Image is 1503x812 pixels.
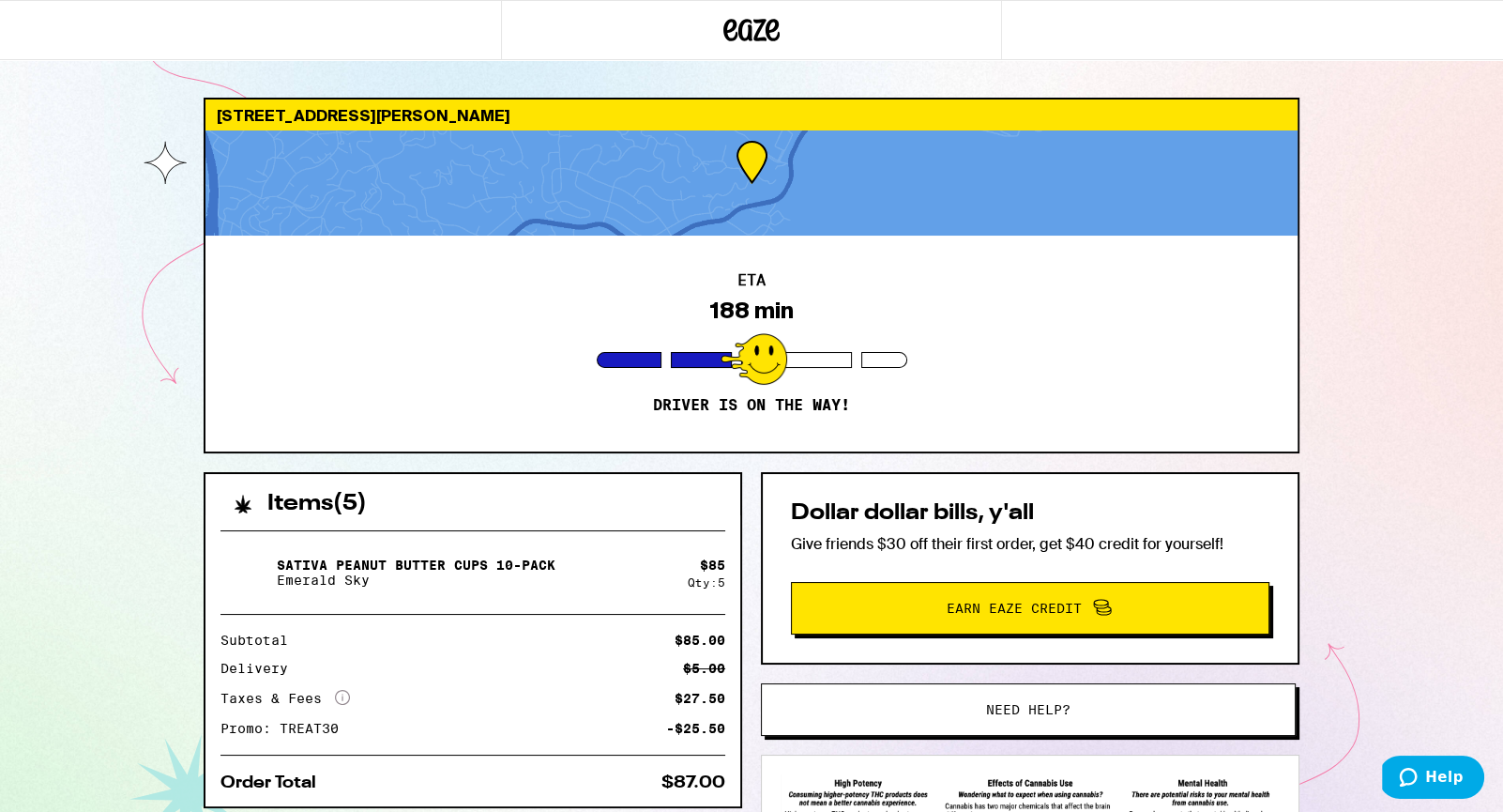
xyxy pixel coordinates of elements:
div: [STREET_ADDRESS][PERSON_NAME] [205,100,1298,130]
div: $87.00 [661,774,725,791]
span: Need help? [986,703,1070,716]
p: Driver is on the way! [653,396,850,415]
div: -$25.50 [666,722,725,735]
button: Need help? [761,683,1296,736]
p: Sativa Peanut Butter Cups 10-Pack [277,558,555,573]
div: Order Total [220,774,329,791]
p: Give friends $30 off their first order, get $40 credit for yourself! [791,534,1269,554]
iframe: Opens a widget where you can find more information [1382,756,1484,803]
div: Subtotal [220,634,301,647]
div: Qty: 5 [688,576,725,589]
div: $5.00 [683,662,725,675]
div: Taxes & Fees [220,690,350,707]
div: $ 85 [700,558,725,573]
div: Delivery [220,662,301,675]
div: 188 min [709,298,794,324]
button: Earn Eaze Credit [791,582,1269,635]
div: $85.00 [675,634,725,647]
h2: Items ( 5 ) [267,493,367,515]
span: Earn Eaze Credit [947,602,1082,615]
div: Promo: TREAT30 [220,722,352,735]
p: Emerald Sky [277,573,555,588]
h2: Dollar dollar bills, y'all [791,502,1269,525]
div: $27.50 [675,692,725,705]
img: Sativa Peanut Butter Cups 10-Pack [220,546,273,599]
h2: ETA [737,273,766,288]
